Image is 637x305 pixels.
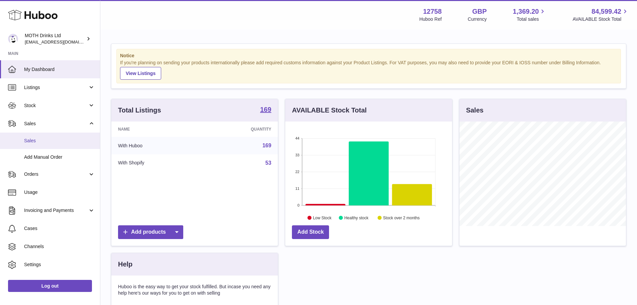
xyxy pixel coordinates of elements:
[24,84,88,91] span: Listings
[24,138,95,144] span: Sales
[24,171,88,177] span: Orders
[517,16,546,22] span: Total sales
[120,67,161,80] a: View Listings
[296,153,300,157] text: 33
[120,60,617,80] div: If you're planning on sending your products internationally please add required customs informati...
[111,154,201,172] td: With Shopify
[24,121,88,127] span: Sales
[266,160,272,166] a: 53
[344,215,369,220] text: Healthy stock
[296,170,300,174] text: 22
[468,16,487,22] div: Currency
[25,32,85,45] div: MOTH Drinks Ltd
[292,225,329,239] a: Add Stock
[466,106,484,115] h3: Sales
[24,154,95,160] span: Add Manual Order
[383,215,420,220] text: Stock over 2 months
[24,102,88,109] span: Stock
[572,16,629,22] span: AVAILABLE Stock Total
[419,16,442,22] div: Huboo Ref
[118,284,271,296] p: Huboo is the easy way to get your stock fulfilled. But incase you need any help here's our ways f...
[513,7,547,22] a: 1,369.20 Total sales
[118,106,161,115] h3: Total Listings
[25,39,98,45] span: [EMAIL_ADDRESS][DOMAIN_NAME]
[118,225,183,239] a: Add products
[313,215,332,220] text: Low Stock
[24,261,95,268] span: Settings
[8,34,18,44] img: internalAdmin-12758@internal.huboo.com
[111,122,201,137] th: Name
[472,7,487,16] strong: GBP
[120,53,617,59] strong: Notice
[118,260,132,269] h3: Help
[260,106,271,114] a: 169
[8,280,92,292] a: Log out
[513,7,539,16] span: 1,369.20
[260,106,271,113] strong: 169
[296,186,300,190] text: 11
[572,7,629,22] a: 84,599.42 AVAILABLE Stock Total
[292,106,366,115] h3: AVAILABLE Stock Total
[262,143,272,148] a: 169
[24,66,95,73] span: My Dashboard
[111,137,201,154] td: With Huboo
[296,136,300,140] text: 44
[24,207,88,214] span: Invoicing and Payments
[24,243,95,250] span: Channels
[24,189,95,196] span: Usage
[423,7,442,16] strong: 12758
[201,122,278,137] th: Quantity
[24,225,95,232] span: Cases
[298,203,300,207] text: 0
[592,7,621,16] span: 84,599.42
